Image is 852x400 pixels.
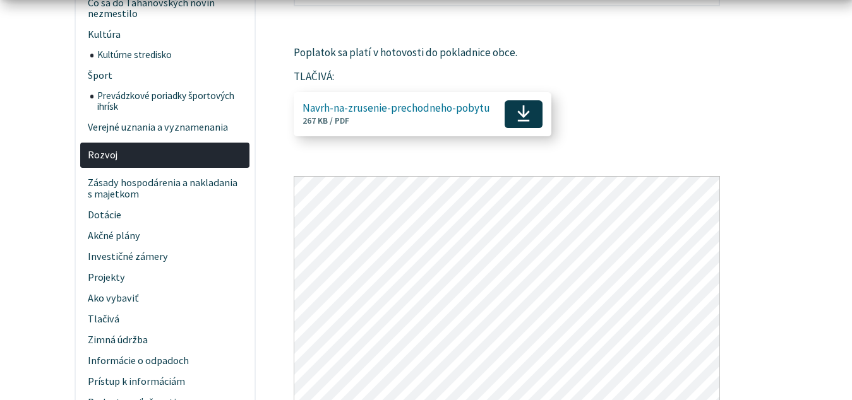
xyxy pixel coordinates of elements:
a: Šport [80,66,249,86]
a: Dotácie [80,204,249,225]
span: Navrh-na-zrusenie-prechodneho-pobytu [303,102,490,114]
a: Zimná údržba [80,329,249,350]
a: Verejné uznania a vyznamenania [80,117,249,138]
span: Verejné uznania a vyznamenania [88,117,243,138]
p: Poplatok sa platí v hotovosti do pokladnice obce. [294,45,720,61]
span: Prístup k informáciám [88,371,243,392]
a: Prístup k informáciám [80,371,249,392]
p: TLAČIVÁ: [294,69,720,85]
a: Rozvoj [80,143,249,168]
span: Rozvoj [88,144,243,165]
span: Investičné zámery [88,246,243,267]
a: Projekty [80,267,249,288]
a: Prevádzkové poriadky športových ihrísk [90,86,250,117]
span: Tlačivá [88,309,243,329]
span: Kultúra [88,25,243,45]
span: Šport [88,66,243,86]
a: Zásady hospodárenia a nakladania s majetkom [80,173,249,205]
a: Kultúrne stredisko [90,45,250,66]
a: Investičné zámery [80,246,249,267]
span: Prevádzkové poriadky športových ihrísk [97,86,243,117]
span: Ako vybaviť [88,288,243,309]
span: Kultúrne stredisko [97,45,243,66]
span: Zimná údržba [88,329,243,350]
a: Tlačivá [80,309,249,329]
span: Informácie o odpadoch [88,350,243,371]
a: Navrh-na-zrusenie-prechodneho-pobytu267 KB / PDF [294,92,551,136]
a: Ako vybaviť [80,288,249,309]
span: Projekty [88,267,243,288]
a: Kultúra [80,25,249,45]
a: Akčné plány [80,225,249,246]
span: Zásady hospodárenia a nakladania s majetkom [88,173,243,205]
span: Dotácie [88,204,243,225]
span: 267 KB / PDF [303,115,349,126]
span: Akčné plány [88,225,243,246]
a: Informácie o odpadoch [80,350,249,371]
